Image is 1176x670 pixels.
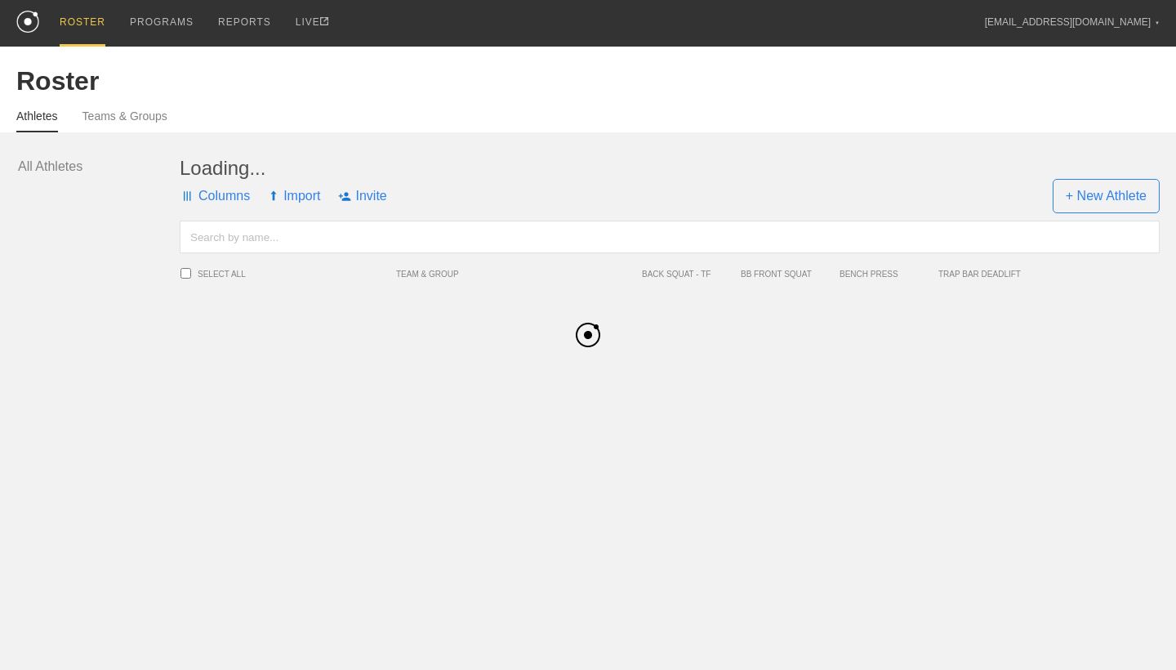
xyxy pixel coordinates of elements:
span: Columns [180,172,250,221]
div: Roster [16,66,1160,96]
a: All Athletes [18,157,180,176]
img: logo [16,11,39,33]
div: Loading... [180,157,1160,180]
span: SELECT ALL [198,270,396,279]
span: TRAP BAR DEADLIFT [938,270,1029,279]
img: black_logo.png [576,323,600,347]
a: Teams & Groups [82,109,167,131]
span: TEAM & GROUP [396,270,642,279]
span: + New Athlete [1053,179,1160,213]
span: Invite [338,172,386,221]
span: BACK SQUAT - TF [642,270,733,279]
div: ▼ [1155,18,1160,28]
span: Import [268,172,320,221]
input: Search by name... [180,221,1160,253]
span: BENCH PRESS [840,270,930,279]
span: BB FRONT SQUAT [741,270,831,279]
a: Athletes [16,109,58,132]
